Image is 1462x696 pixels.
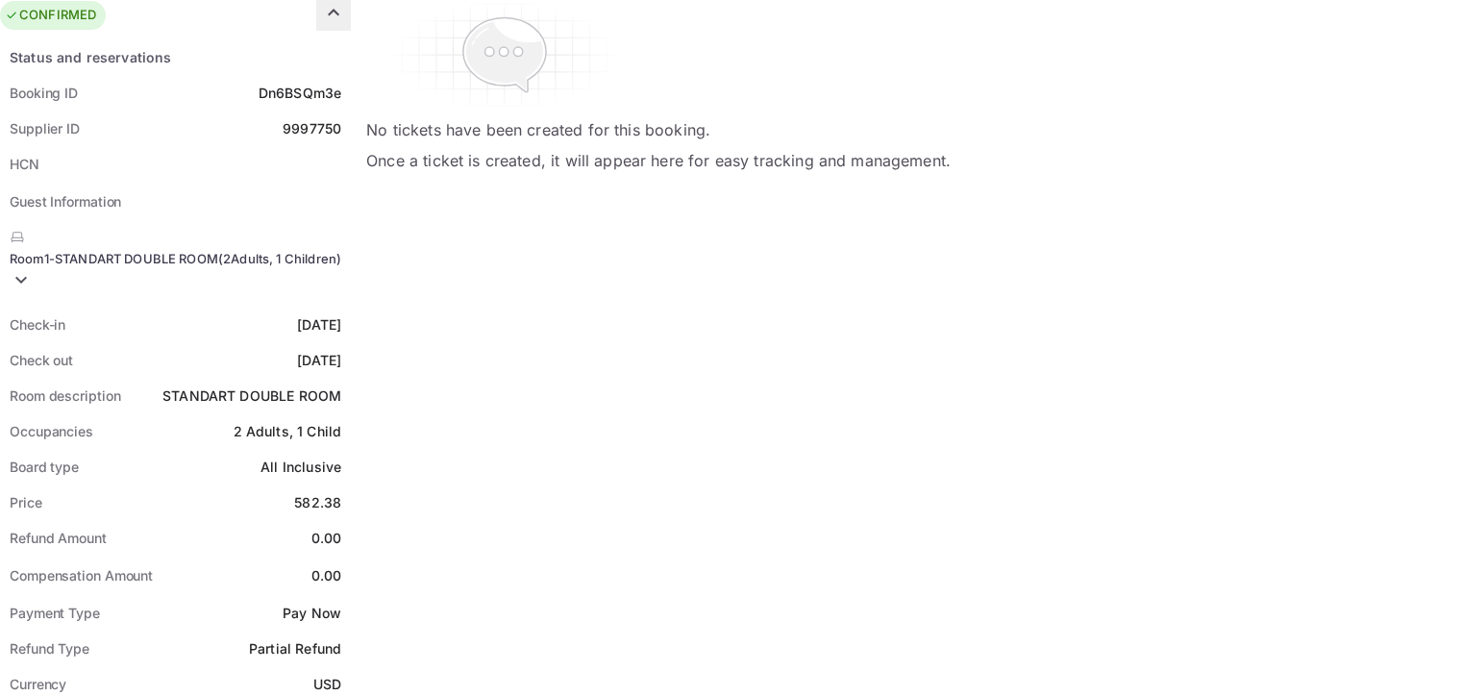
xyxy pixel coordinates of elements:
[297,314,341,335] div: [DATE]
[10,385,120,406] div: Room description
[162,385,341,406] div: STANDART DOUBLE ROOM
[10,118,80,138] div: Supplier ID
[10,250,341,269] p: Room 1 - STANDART DOUBLE ROOM ( 2 Adults , 1 Children )
[10,83,78,103] div: Booking ID
[260,457,341,477] div: All Inclusive
[366,149,951,172] p: Once a ticket is created, it will appear here for easy tracking and management.
[311,565,342,585] div: 0.00
[10,314,65,335] div: Check-in
[10,154,39,174] div: HCN
[10,191,341,211] p: Guest Information
[10,674,66,694] div: Currency
[10,638,89,659] div: Refund Type
[294,492,341,512] div: 582.38
[10,227,341,298] div: Room1-STANDART DOUBLE ROOM(2Adults, 1 Children)
[10,565,153,585] div: Compensation Amount
[10,457,79,477] div: Board type
[283,603,341,623] div: Pay Now
[311,528,342,548] div: 0.00
[5,6,96,25] div: CONFIRMED
[313,674,341,694] div: USD
[10,528,107,548] div: Refund Amount
[366,118,951,141] p: No tickets have been created for this booking.
[10,350,73,370] div: Check out
[10,421,93,441] div: Occupancies
[283,118,341,138] div: 9997750
[10,603,100,623] div: Payment Type
[249,638,341,659] div: Partial Refund
[259,83,341,103] div: Dn6BSQm3e
[297,350,341,370] div: [DATE]
[10,492,42,512] div: Price
[234,421,342,441] div: 2 Adults, 1 Child
[10,47,171,67] div: Status and reservations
